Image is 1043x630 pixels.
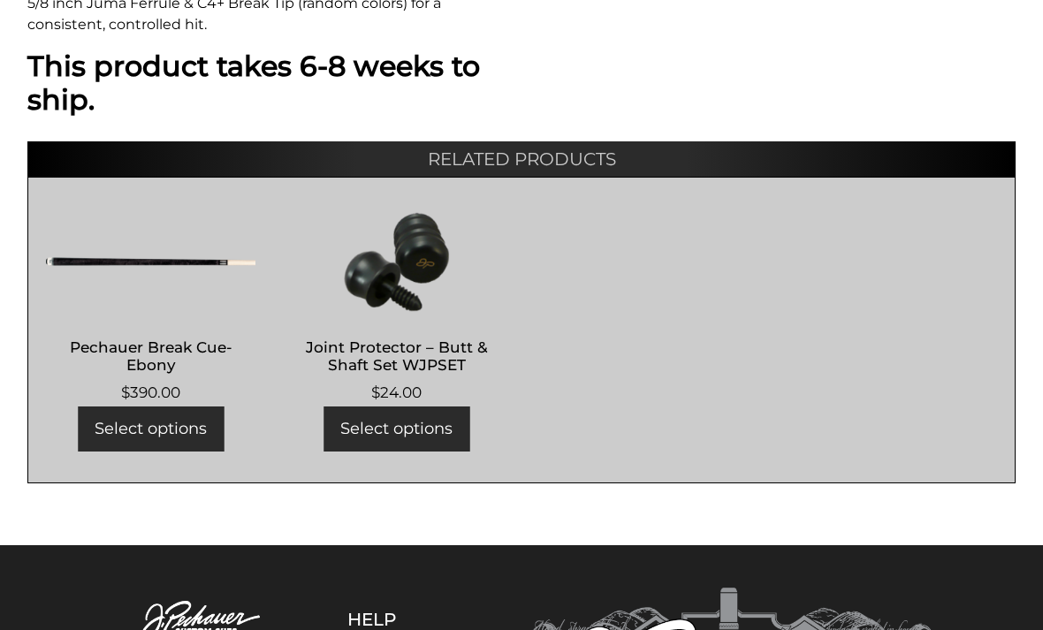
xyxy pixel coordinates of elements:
h2: Pechauer Break Cue-Ebony [46,330,255,382]
a: Joint Protector – Butt & Shaft Set WJPSET $24.00 [292,209,501,404]
a: Pechauer Break Cue-Ebony $390.00 [46,209,255,404]
h2: Joint Protector – Butt & Shaft Set WJPSET [292,330,501,382]
img: Pechauer Break Cue-Ebony [46,209,255,315]
img: Joint Protector - Butt & Shaft Set WJPSET [292,209,501,315]
h2: Related products [27,141,1016,177]
bdi: 24.00 [371,383,422,401]
h5: Help [347,609,484,630]
span: $ [121,383,130,401]
span: $ [371,383,380,401]
a: Add to cart: “Pechauer Break Cue-Ebony” [78,406,224,452]
a: Select options for “Joint Protector - Butt & Shaft Set WJPSET” [324,406,469,452]
strong: This product takes 6-8 weeks to ship. [27,49,480,117]
bdi: 390.00 [121,383,180,401]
